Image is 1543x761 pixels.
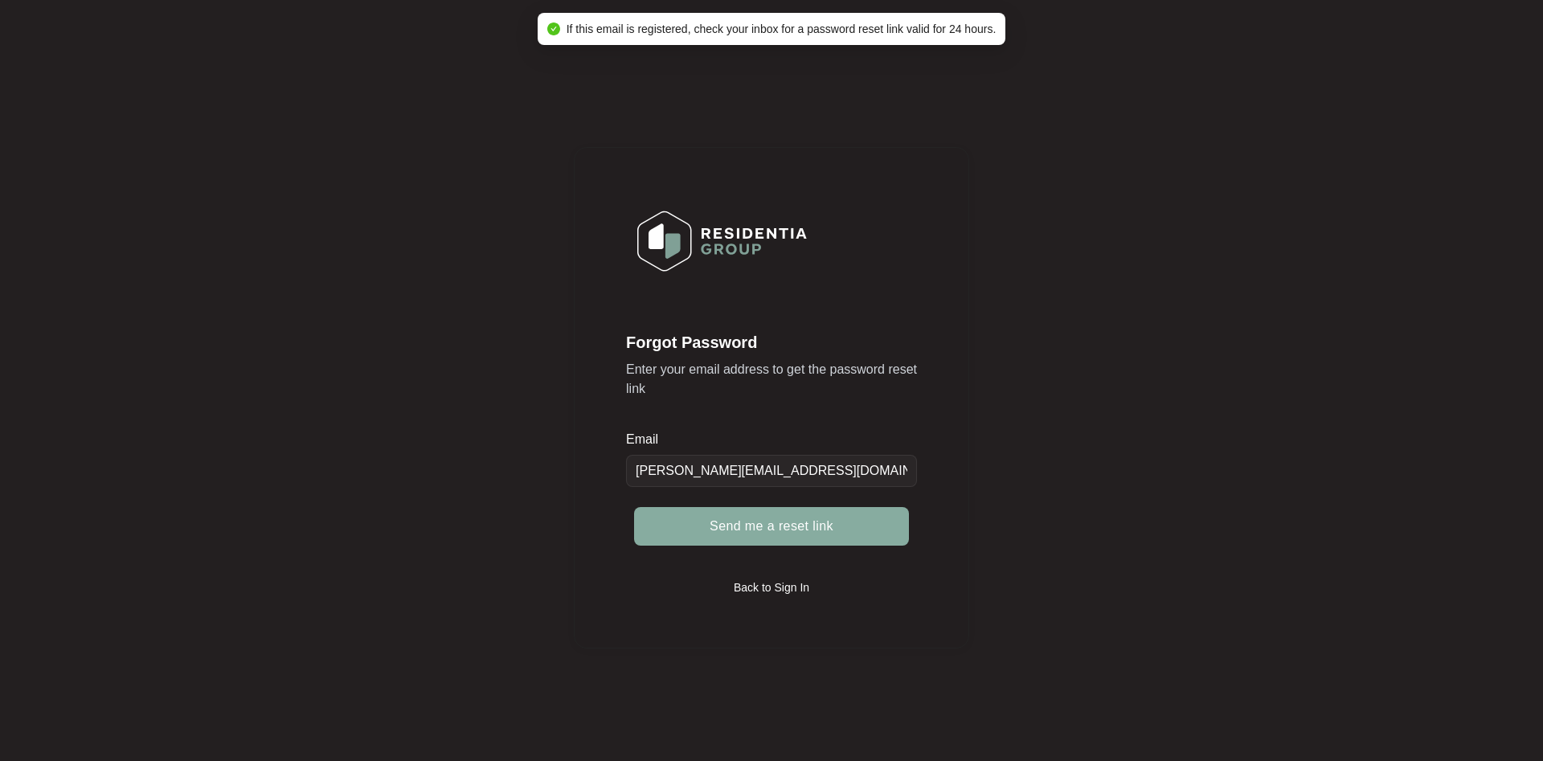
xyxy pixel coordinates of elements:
[626,432,669,448] label: Email
[626,331,917,354] p: Forgot Password
[710,517,833,536] span: Send me a reset link
[567,23,997,35] span: If this email is registered, check your inbox for a password reset link valid for 24 hours.
[626,360,917,399] p: Enter your email address to get the password reset link
[626,455,917,487] input: Email
[734,579,809,595] p: Back to Sign In
[634,507,909,546] button: Send me a reset link
[627,200,817,282] img: Description of my image
[547,23,560,35] span: check-circle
